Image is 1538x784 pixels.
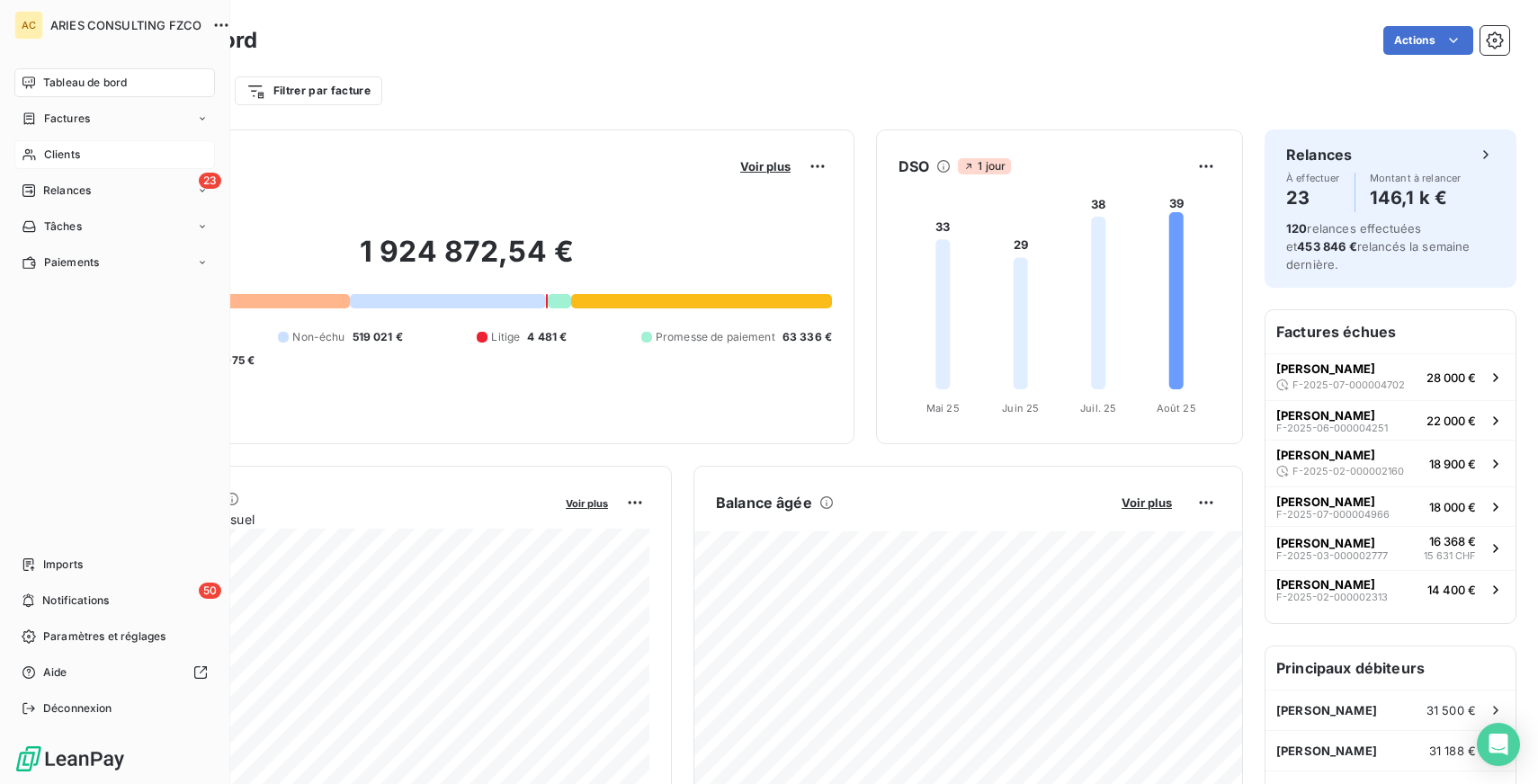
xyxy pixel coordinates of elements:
tspan: Juin 25 [1002,402,1039,414]
a: 23Relances [14,176,215,205]
span: Relances [43,183,91,199]
h6: Principaux débiteurs [1265,646,1516,690]
button: Voir plus [1116,494,1177,511]
span: Tableau de bord [43,75,127,91]
span: 14 400 € [1427,583,1476,597]
span: 23 [199,173,221,189]
span: [PERSON_NAME] [1276,577,1375,592]
h6: Factures échues [1265,310,1516,353]
span: [PERSON_NAME] [1276,494,1375,509]
span: Litige [491,329,520,345]
span: F-2025-03-000002777 [1276,550,1388,561]
span: Tâches [44,218,82,235]
img: Logo LeanPay [14,744,126,773]
span: Voir plus [1122,495,1172,510]
span: Notifications [42,592,109,609]
span: 1 jour [958,158,1011,174]
span: Voir plus [740,159,791,174]
h6: Relances [1286,144,1352,165]
button: Voir plus [735,158,796,174]
button: [PERSON_NAME]F-2025-03-00000277716 368 €15 631 CHF [1265,526,1516,570]
span: [PERSON_NAME] [1276,408,1375,423]
span: Clients [44,147,80,163]
h4: 146,1 k € [1370,183,1462,212]
h6: Balance âgée [716,492,812,513]
div: AC [14,11,43,40]
span: 31 500 € [1426,703,1476,717]
span: Paiements [44,254,99,271]
span: 18 000 € [1429,500,1476,514]
h6: DSO [899,156,929,177]
button: Actions [1383,26,1473,55]
span: Paramètres et réglages [43,628,165,645]
span: [PERSON_NAME] [1276,361,1375,376]
span: F-2025-07-000004702 [1292,379,1405,390]
a: Paramètres et réglages [14,622,215,651]
button: [PERSON_NAME]F-2025-02-00000231314 400 € [1265,570,1516,610]
span: 16 368 € [1429,534,1476,548]
span: F-2025-02-000002160 [1292,466,1404,477]
span: relances effectuées et relancés la semaine dernière. [1286,221,1471,272]
button: Voir plus [560,494,613,511]
span: 120 [1286,221,1307,236]
span: 50 [199,583,221,599]
button: [PERSON_NAME]F-2025-07-00000470228 000 € [1265,353,1516,400]
span: Aide [43,664,67,681]
span: 18 900 € [1429,457,1476,471]
button: [PERSON_NAME]F-2025-07-00000496618 000 € [1265,486,1516,526]
span: Voir plus [566,497,608,510]
span: F-2025-02-000002313 [1276,592,1388,602]
div: Open Intercom Messenger [1477,723,1520,766]
span: 519 021 € [353,329,403,345]
tspan: Mai 25 [926,402,960,414]
span: Chiffre d'affaires mensuel [102,510,553,529]
button: Filtrer par facture [235,76,382,105]
span: 4 481 € [527,329,567,345]
a: Paiements [14,248,215,277]
span: F-2025-07-000004966 [1276,509,1390,520]
h2: 1 924 872,54 € [102,234,832,288]
a: Aide [14,658,215,687]
span: 453 846 € [1297,239,1356,254]
span: 28 000 € [1426,370,1476,385]
h4: 23 [1286,183,1340,212]
tspan: Août 25 [1157,402,1196,414]
span: Imports [43,557,83,573]
a: Tableau de bord [14,68,215,97]
span: Non-échu [292,329,344,345]
a: Imports [14,550,215,579]
span: [PERSON_NAME] [1276,744,1377,758]
a: Tâches [14,212,215,241]
a: Factures [14,104,215,133]
span: [PERSON_NAME] [1276,536,1375,550]
a: Clients [14,140,215,169]
span: [PERSON_NAME] [1276,703,1377,717]
span: À effectuer [1286,173,1340,183]
span: Factures [44,111,90,127]
span: Déconnexion [43,700,112,717]
span: 31 188 € [1429,744,1476,758]
span: 63 336 € [782,329,832,345]
button: [PERSON_NAME]F-2025-02-00000216018 900 € [1265,440,1516,486]
span: 15 631 CHF [1424,548,1476,564]
span: 22 000 € [1426,414,1476,428]
span: ARIES CONSULTING FZCO [50,18,201,32]
span: Montant à relancer [1370,173,1462,183]
span: [PERSON_NAME] [1276,448,1375,462]
tspan: Juil. 25 [1080,402,1116,414]
span: Promesse de paiement [656,329,775,345]
button: [PERSON_NAME]F-2025-06-00000425122 000 € [1265,400,1516,440]
span: F-2025-06-000004251 [1276,423,1388,433]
